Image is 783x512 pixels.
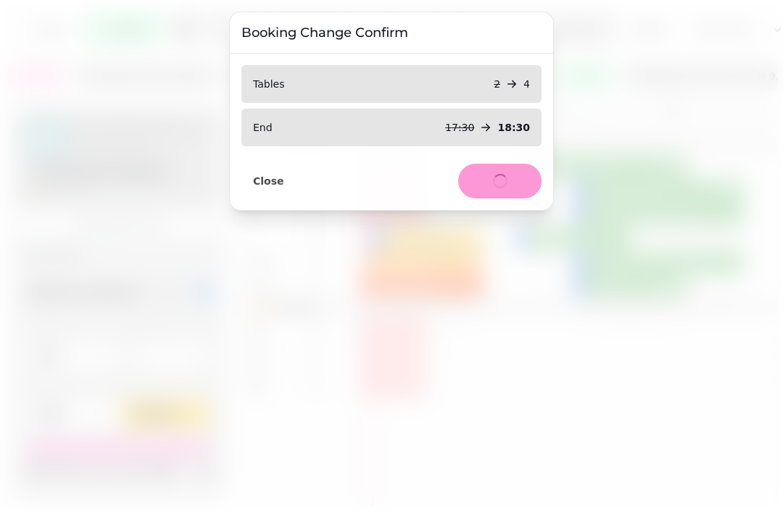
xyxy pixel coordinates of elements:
[241,24,542,41] h3: Booking Change Confirm
[253,176,284,186] span: Close
[497,120,530,135] p: 18:30
[253,120,273,135] p: End
[241,172,296,190] button: Close
[445,120,474,135] p: 17:30
[523,77,530,91] p: 4
[494,77,500,91] p: 2
[253,77,285,91] p: Tables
